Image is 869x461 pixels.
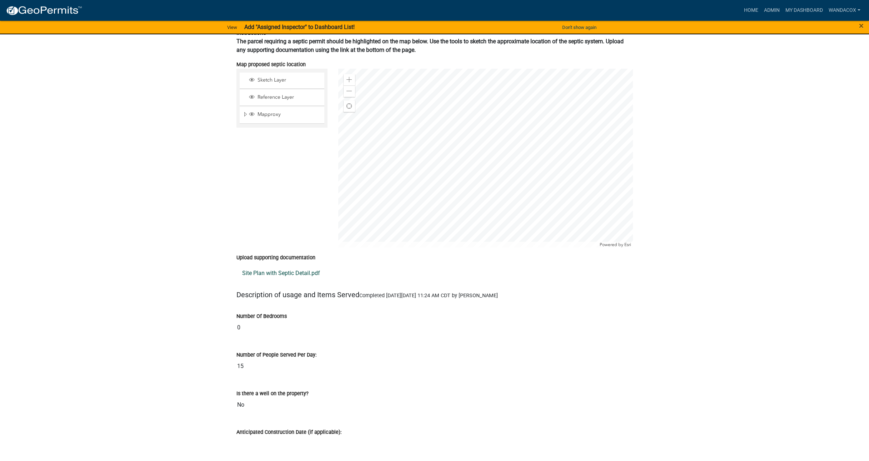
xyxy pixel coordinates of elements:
[859,21,864,31] span: ×
[256,94,322,100] span: Reference Layer
[741,4,761,17] a: Home
[240,90,324,106] li: Reference Layer
[224,21,240,33] a: View
[243,111,248,119] span: Expand
[344,100,355,112] div: Find my location
[344,74,355,85] div: Zoom in
[236,62,306,67] label: Map proposed septic location
[236,38,624,53] b: The parcel requiring a septic permit should be highlighted on the map below. Use the tools to ske...
[236,290,633,299] h5: Description of usage and Items Served
[236,430,341,435] label: Anticipated Construction Date (if applicable):
[236,353,316,358] label: Number of People Served Per Day:
[359,293,498,299] span: Completed [DATE][DATE] 11:24 AM CDT by [PERSON_NAME]
[624,242,631,247] a: Esri
[236,391,309,396] label: Is there a well on the property?
[826,4,863,17] a: WandaCox
[761,4,783,17] a: Admin
[236,314,287,319] label: Number Of Bedrooms
[244,24,355,30] strong: Add "Assigned Inspector" to Dashboard List!
[248,94,322,101] div: Reference Layer
[236,29,266,36] b: Instructions
[236,265,633,282] a: Site Plan with Septic Detail.pdf
[239,71,325,126] ul: Layer List
[240,73,324,89] li: Sketch Layer
[256,111,322,118] span: Mapproxy
[344,85,355,97] div: Zoom out
[236,255,315,260] label: Upload supporting documentation
[859,21,864,30] button: Close
[248,77,322,84] div: Sketch Layer
[240,107,324,123] li: Mapproxy
[256,77,322,83] span: Sketch Layer
[598,242,633,247] div: Powered by
[783,4,826,17] a: My Dashboard
[248,111,322,118] div: Mapproxy
[559,21,599,33] button: Don't show again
